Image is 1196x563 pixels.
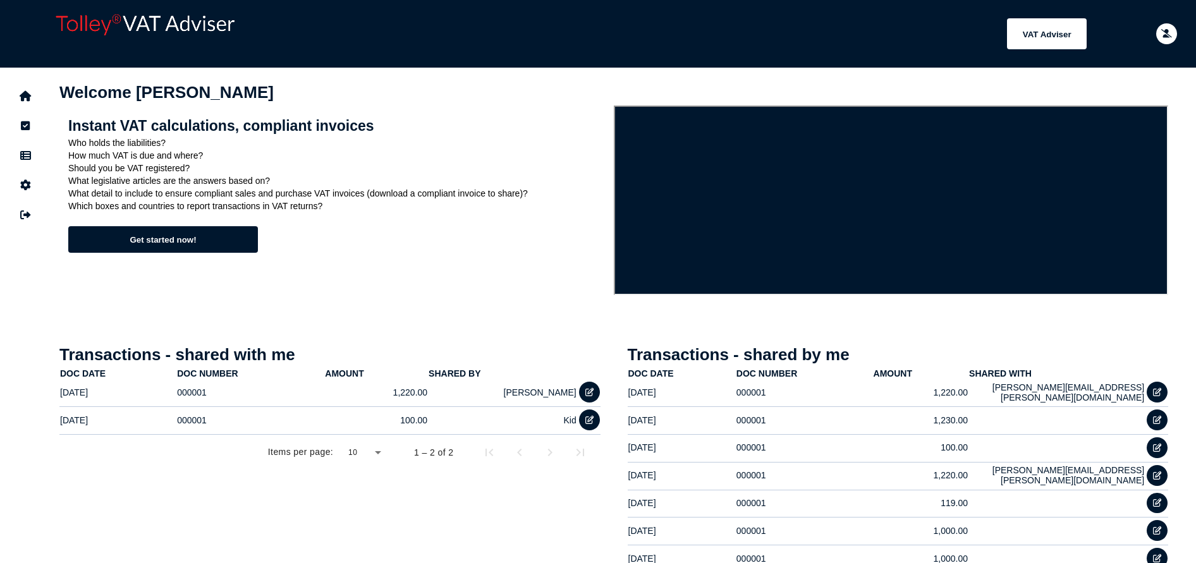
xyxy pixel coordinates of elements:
[59,407,176,433] td: [DATE]
[68,176,605,186] p: What legislative articles are the answers based on?
[68,138,605,148] p: Who holds the liabilities?
[59,345,601,365] h1: Transactions - shared with me
[428,407,577,433] td: Kid
[12,172,39,198] button: Manage settings
[429,368,577,378] div: shared by
[736,518,873,543] td: 000001
[968,379,1145,405] td: [PERSON_NAME][EMAIL_ADDRESS][PERSON_NAME][DOMAIN_NAME]
[873,407,969,433] td: 1,230.00
[614,106,1168,295] iframe: VAT Adviser intro
[628,379,736,405] td: [DATE]
[628,490,736,516] td: [DATE]
[628,518,736,543] td: [DATE]
[969,368,1032,378] div: shared with
[68,188,605,198] p: What detail to include to ensure compliant sales and purchase VAT invoices (download a compliant ...
[628,462,736,488] td: [DATE]
[736,407,873,433] td: 000001
[59,83,1168,102] h1: Welcome [PERSON_NAME]
[68,150,605,160] p: How much VAT is due and where?
[628,407,736,433] td: [DATE]
[579,382,600,403] button: Open shared transaction
[325,368,363,378] div: Amount
[177,368,324,378] div: doc number
[736,462,873,488] td: 000001
[68,118,605,135] h2: Instant VAT calculations, compliant invoices
[68,201,605,211] p: Which boxes and countries to report transactions in VAT returns?
[1147,409,1168,430] button: Open shared transaction
[736,434,873,460] td: 000001
[429,368,480,378] div: shared by
[628,434,736,460] td: [DATE]
[414,446,453,459] div: 1 – 2 of 2
[428,379,577,405] td: [PERSON_NAME]
[736,368,872,378] div: doc number
[68,226,258,253] button: Get started now!
[12,83,39,109] button: Home
[873,379,969,405] td: 1,220.00
[324,407,428,433] td: 100.00
[968,462,1145,488] td: [PERSON_NAME][EMAIL_ADDRESS][PERSON_NAME][DOMAIN_NAME]
[1147,493,1168,514] button: Open shared transaction
[628,368,735,378] div: doc date
[60,368,106,378] div: doc date
[736,379,873,405] td: 000001
[12,112,39,139] button: Tasks
[579,409,600,430] button: Open shared transaction
[874,368,912,378] div: Amount
[1007,18,1087,49] button: Shows a dropdown of VAT Advisor options
[1161,30,1172,38] i: Email needs to be verified
[873,490,969,516] td: 119.00
[51,9,269,58] div: app logo
[12,142,39,169] button: Data manager
[628,368,674,378] div: doc date
[1147,465,1168,486] button: Open shared transaction
[628,345,1169,365] h1: Transactions - shared by me
[68,163,605,173] p: Should you be VAT registered?
[324,379,428,405] td: 1,220.00
[969,368,1144,378] div: shared with
[20,155,31,156] i: Data manager
[873,434,969,460] td: 100.00
[736,490,873,516] td: 000001
[325,368,427,378] div: Amount
[12,202,39,228] button: Sign out
[874,368,968,378] div: Amount
[268,445,333,458] div: Items per page:
[60,368,176,378] div: doc date
[1147,520,1168,541] button: Open shared transaction
[59,379,176,405] td: [DATE]
[1147,437,1168,458] button: Open shared transaction
[736,368,797,378] div: doc number
[873,462,969,488] td: 1,220.00
[177,368,238,378] div: doc number
[176,407,324,433] td: 000001
[276,18,1087,49] menu: navigate products
[1147,382,1168,403] button: Open shared transaction
[873,518,969,543] td: 1,000.00
[176,379,324,405] td: 000001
